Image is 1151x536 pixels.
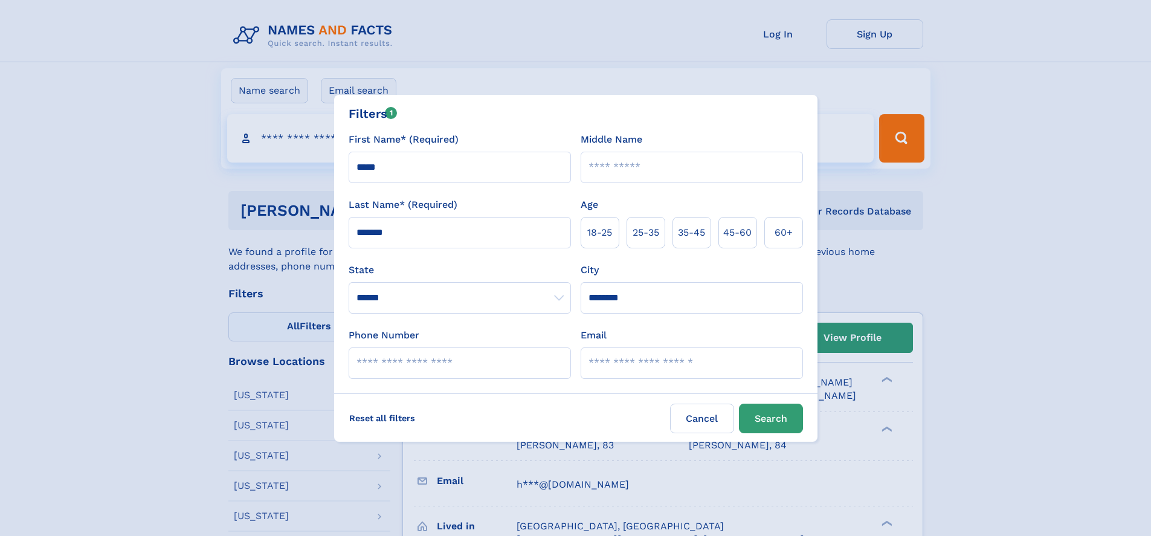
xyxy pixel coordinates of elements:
[587,225,612,240] span: 18‑25
[581,198,598,212] label: Age
[581,263,599,277] label: City
[670,404,734,433] label: Cancel
[581,328,607,343] label: Email
[349,263,571,277] label: State
[775,225,793,240] span: 60+
[349,105,398,123] div: Filters
[739,404,803,433] button: Search
[349,132,459,147] label: First Name* (Required)
[581,132,642,147] label: Middle Name
[341,404,423,433] label: Reset all filters
[349,198,457,212] label: Last Name* (Required)
[678,225,705,240] span: 35‑45
[723,225,752,240] span: 45‑60
[633,225,659,240] span: 25‑35
[349,328,419,343] label: Phone Number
